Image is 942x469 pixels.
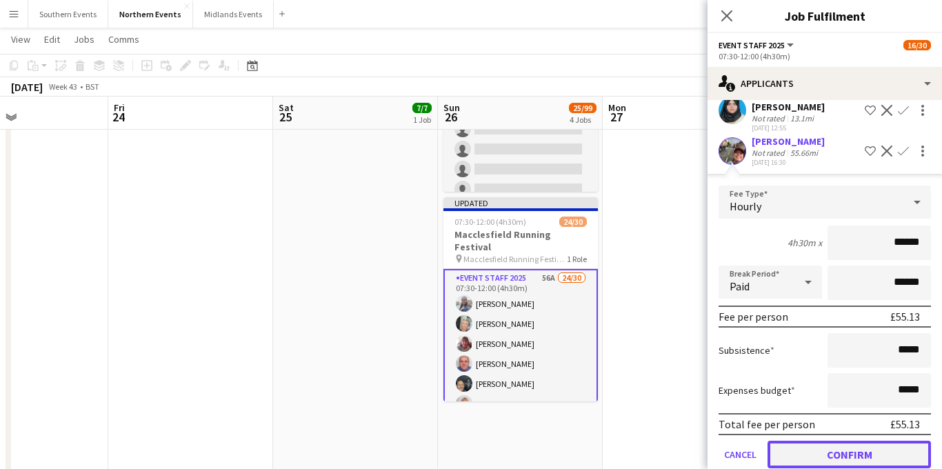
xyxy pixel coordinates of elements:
[114,101,125,114] span: Fri
[719,344,774,357] label: Subsistence
[441,109,460,125] span: 26
[719,40,796,50] button: Event Staff 2025
[74,33,94,46] span: Jobs
[443,101,460,114] span: Sun
[788,148,821,158] div: 55.66mi
[277,109,294,125] span: 25
[443,197,598,208] div: Updated
[108,33,139,46] span: Comms
[708,67,942,100] div: Applicants
[608,101,626,114] span: Mon
[719,417,815,431] div: Total fee per person
[28,1,108,28] button: Southern Events
[890,417,920,431] div: £55.13
[68,30,100,48] a: Jobs
[788,237,822,249] div: 4h30m x
[443,228,598,253] h3: Macclesfield Running Festival
[752,88,859,113] div: [PERSON_NAME] [PERSON_NAME]
[768,441,931,468] button: Confirm
[11,33,30,46] span: View
[11,80,43,94] div: [DATE]
[719,310,788,323] div: Fee per person
[108,1,193,28] button: Northern Events
[39,30,66,48] a: Edit
[567,254,587,264] span: 1 Role
[752,123,859,132] div: [DATE] 12:55
[193,1,274,28] button: Midlands Events
[708,7,942,25] h3: Job Fulfilment
[86,81,99,92] div: BST
[569,103,597,113] span: 25/99
[606,109,626,125] span: 27
[412,103,432,113] span: 7/7
[559,217,587,227] span: 24/30
[719,40,785,50] span: Event Staff 2025
[752,148,788,158] div: Not rated
[570,114,596,125] div: 4 Jobs
[103,30,145,48] a: Comms
[413,114,431,125] div: 1 Job
[890,310,920,323] div: £55.13
[752,158,825,167] div: [DATE] 16:30
[752,113,788,123] div: Not rated
[788,113,816,123] div: 13.1mi
[719,441,762,468] button: Cancel
[719,51,931,61] div: 07:30-12:00 (4h30m)
[730,279,750,293] span: Paid
[752,135,825,148] div: [PERSON_NAME]
[730,199,761,213] span: Hourly
[6,30,36,48] a: View
[44,33,60,46] span: Edit
[463,254,567,264] span: Macclesfield Running Festival
[719,384,795,397] label: Expenses budget
[112,109,125,125] span: 24
[46,81,80,92] span: Week 43
[443,197,598,401] app-job-card: Updated07:30-12:00 (4h30m)24/30Macclesfield Running Festival Macclesfield Running Festival1 RoleE...
[279,101,294,114] span: Sat
[903,40,931,50] span: 16/30
[454,217,526,227] span: 07:30-12:00 (4h30m)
